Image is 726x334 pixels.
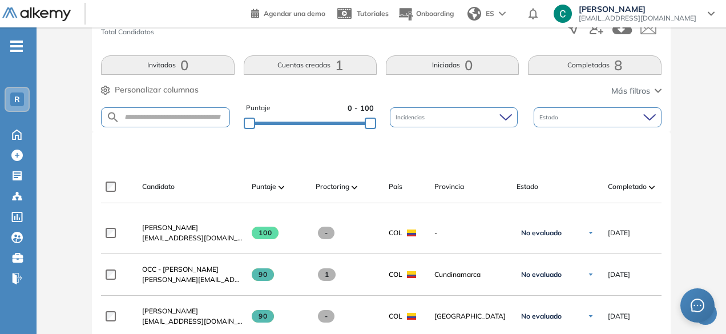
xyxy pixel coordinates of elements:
[407,230,416,236] img: COL
[398,2,454,26] button: Onboarding
[252,268,274,281] span: 90
[252,227,279,239] span: 100
[611,85,650,97] span: Más filtros
[389,228,402,238] span: COL
[521,312,562,321] span: No evaluado
[318,310,334,323] span: -
[142,306,243,316] a: [PERSON_NAME]
[389,269,402,280] span: COL
[2,7,71,22] img: Logo
[587,313,594,320] img: Ícono de flecha
[142,307,198,315] span: [PERSON_NAME]
[142,316,243,327] span: [EMAIL_ADDRESS][DOMAIN_NAME]
[434,228,507,238] span: -
[587,271,594,278] img: Ícono de flecha
[521,228,562,238] span: No evaluado
[142,223,243,233] a: [PERSON_NAME]
[251,6,325,19] a: Agendar una demo
[579,14,696,23] span: [EMAIL_ADDRESS][DOMAIN_NAME]
[142,182,175,192] span: Candidato
[611,85,662,97] button: Más filtros
[252,310,274,323] span: 90
[434,182,464,192] span: Provincia
[467,7,481,21] img: world
[517,182,538,192] span: Estado
[539,113,560,122] span: Estado
[434,311,507,321] span: [GEOGRAPHIC_DATA]
[101,55,234,75] button: Invitados0
[389,182,402,192] span: País
[396,113,427,122] span: Incidencias
[407,313,416,320] img: COL
[142,233,243,243] span: [EMAIL_ADDRESS][DOMAIN_NAME]
[142,275,243,285] span: [PERSON_NAME][EMAIL_ADDRESS][DOMAIN_NAME]
[521,270,562,279] span: No evaluado
[264,9,325,18] span: Agendar una demo
[279,186,284,189] img: [missing "en.ARROW_ALT" translation]
[389,311,402,321] span: COL
[528,55,661,75] button: Completadas8
[691,299,704,312] span: message
[416,9,454,18] span: Onboarding
[106,110,120,124] img: SEARCH_ALT
[244,55,377,75] button: Cuentas creadas1
[115,84,199,96] span: Personalizar columnas
[434,269,507,280] span: Cundinamarca
[649,186,655,189] img: [missing "en.ARROW_ALT" translation]
[101,27,154,37] span: Total Candidatos
[246,103,271,114] span: Puntaje
[352,186,357,189] img: [missing "en.ARROW_ALT" translation]
[499,11,506,16] img: arrow
[348,103,374,114] span: 0 - 100
[142,223,198,232] span: [PERSON_NAME]
[579,5,696,14] span: [PERSON_NAME]
[486,9,494,19] span: ES
[318,268,336,281] span: 1
[386,55,519,75] button: Iniciadas0
[390,107,518,127] div: Incidencias
[10,45,23,47] i: -
[142,264,243,275] a: OCC - [PERSON_NAME]
[318,227,334,239] span: -
[316,182,349,192] span: Proctoring
[534,107,662,127] div: Estado
[608,269,630,280] span: [DATE]
[357,9,389,18] span: Tutoriales
[101,84,199,96] button: Personalizar columnas
[587,230,594,236] img: Ícono de flecha
[608,311,630,321] span: [DATE]
[407,271,416,278] img: COL
[608,182,647,192] span: Completado
[608,228,630,238] span: [DATE]
[252,182,276,192] span: Puntaje
[14,95,20,104] span: R
[142,265,219,273] span: OCC - [PERSON_NAME]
